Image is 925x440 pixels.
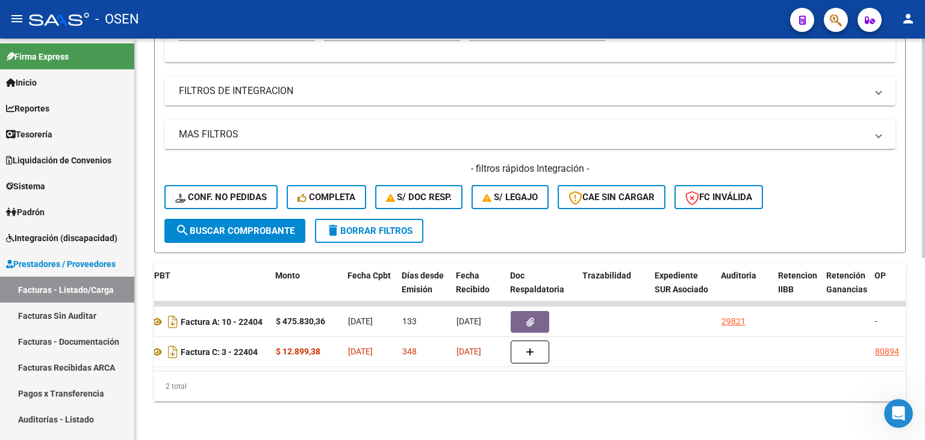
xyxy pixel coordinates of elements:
span: Conf. no pedidas [175,192,267,203]
button: S/ Doc Resp. [375,185,463,209]
span: [DATE] [456,347,481,356]
button: CAE SIN CARGAR [558,185,665,209]
datatable-header-cell: OP [870,263,918,316]
span: S/ legajo [482,192,538,203]
mat-expansion-panel-header: FILTROS DE INTEGRACION [164,77,895,105]
datatable-header-cell: Expediente SUR Asociado [650,263,716,316]
span: Padrón [6,206,45,219]
mat-icon: search [175,223,190,237]
span: Retención Ganancias [826,271,867,294]
i: Descargar documento [165,312,181,332]
div: 2 total [154,371,906,401]
span: Tesorería [6,128,52,141]
span: Doc Respaldatoria [510,271,564,294]
span: [DATE] [456,316,481,326]
datatable-header-cell: Retención Ganancias [821,263,870,316]
span: Monto [275,271,300,280]
datatable-header-cell: Monto [270,263,343,316]
datatable-header-cell: CPBT [144,263,270,316]
span: CAE SIN CARGAR [568,192,655,203]
button: S/ legajo [472,185,549,209]
strong: Factura A: 10 - 22404 [181,317,263,327]
button: Buscar Comprobante [164,219,305,243]
strong: Factura C: 3 - 22404 [181,347,258,357]
mat-expansion-panel-header: MAS FILTROS [164,120,895,149]
datatable-header-cell: Trazabilidad [578,263,650,316]
button: Completa [287,185,366,209]
datatable-header-cell: Fecha Cpbt [343,263,397,316]
span: Fecha Recibido [456,271,490,294]
span: Reportes [6,102,49,115]
span: Retencion IIBB [778,271,817,294]
span: S/ Doc Resp. [386,192,452,203]
mat-icon: person [901,11,915,26]
span: Días desde Emisión [402,271,444,294]
span: Buscar Comprobante [175,225,294,236]
mat-panel-title: MAS FILTROS [179,128,867,141]
span: Integración (discapacidad) [6,231,117,245]
datatable-header-cell: Auditoria [716,263,773,316]
span: FC Inválida [685,192,752,203]
span: Auditoria [721,271,756,280]
mat-icon: menu [10,11,24,26]
iframe: Intercom live chat [884,399,913,428]
span: CPBT [149,271,170,280]
span: 348 [402,347,417,356]
span: Fecha Cpbt [347,271,391,280]
button: Conf. no pedidas [164,185,278,209]
span: - [875,316,877,326]
strong: $ 475.830,36 [276,316,325,326]
span: 133 [402,316,417,326]
datatable-header-cell: Retencion IIBB [773,263,821,316]
span: - OSEN [95,6,139,33]
datatable-header-cell: Fecha Recibido [451,263,505,316]
span: OP [874,271,886,280]
span: [DATE] [348,347,373,356]
datatable-header-cell: Doc Respaldatoria [505,263,578,316]
strong: $ 12.899,38 [276,347,320,356]
h4: - filtros rápidos Integración - [164,162,895,175]
span: Trazabilidad [582,271,631,280]
span: Liquidación de Convenios [6,154,111,167]
span: Sistema [6,180,45,193]
span: Completa [297,192,355,203]
div: 29821 [721,315,746,328]
span: Expediente SUR Asociado [655,271,708,294]
i: Descargar documento [165,342,181,362]
span: Inicio [6,76,37,89]
button: Borrar Filtros [315,219,423,243]
mat-icon: delete [326,223,340,237]
span: Borrar Filtros [326,225,413,236]
a: 80894 [875,347,899,356]
span: Firma Express [6,50,69,63]
button: FC Inválida [674,185,763,209]
datatable-header-cell: Días desde Emisión [397,263,451,316]
span: Prestadores / Proveedores [6,257,116,271]
mat-panel-title: FILTROS DE INTEGRACION [179,84,867,98]
span: [DATE] [348,316,373,326]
